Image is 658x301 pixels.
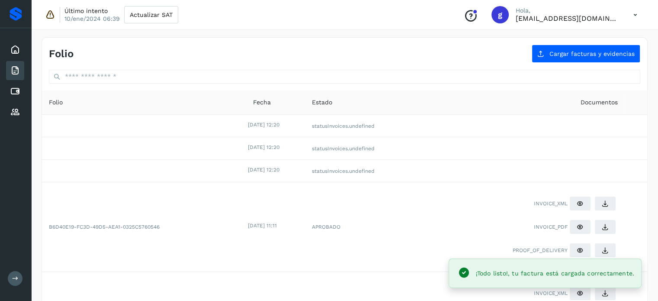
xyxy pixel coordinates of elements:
span: Cargar facturas y evidencias [549,51,635,57]
div: [DATE] 12:20 [248,143,303,151]
div: [DATE] 12:20 [248,166,303,174]
div: Cuentas por pagar [6,82,24,101]
td: statusInvoices.undefined [305,115,430,137]
span: Folio [49,98,63,107]
span: INVOICE_XML [534,289,568,297]
p: 10/ene/2024 06:39 [64,15,120,23]
span: Documentos [581,98,618,107]
p: gvtalavera@tortracs.net [516,14,619,23]
h4: Folio [49,48,74,60]
span: INVOICE_PDF [534,223,568,231]
td: APROBADO [305,182,430,272]
div: [DATE] 11:11 [248,222,303,230]
div: Inicio [6,40,24,59]
button: Cargar facturas y evidencias [532,45,640,63]
p: Último intento [64,7,108,15]
span: ¡Todo listo!, tu factura está cargada correctamente. [475,270,634,277]
td: statusInvoices.undefined [305,160,430,182]
button: Actualizar SAT [124,6,178,23]
div: Facturas [6,61,24,80]
td: B6D40E19-FC3D-49D5-AEA1-0325C5760546 [42,182,246,272]
span: Actualizar SAT [130,12,173,18]
span: PROOF_OF_DELIVERY [513,246,568,254]
span: Estado [312,98,332,107]
div: Proveedores [6,103,24,122]
span: Fecha [253,98,271,107]
p: Hola, [516,7,619,14]
td: statusInvoices.undefined [305,137,430,160]
span: INVOICE_XML [534,200,568,207]
div: [DATE] 12:20 [248,121,303,129]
